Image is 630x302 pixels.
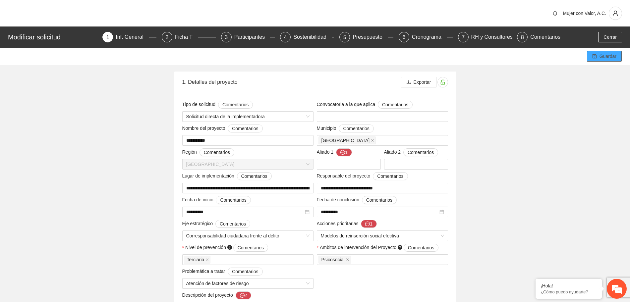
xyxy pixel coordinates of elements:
span: Fecha de inicio [182,196,251,204]
div: Presupuesto [353,32,388,42]
span: Comentarios [238,244,264,251]
div: Sostenibilidad [293,32,332,42]
span: Comentarios [220,196,246,204]
div: 8Comentarios [517,32,560,42]
span: Exportar [414,78,431,86]
div: 3Participantes [221,32,275,42]
button: Tipo de solicitud [218,101,253,109]
button: Convocatoria a la que aplica [378,101,413,109]
span: Terciaria [187,256,204,263]
span: Ámbitos de intervención del Proyecto [320,244,438,252]
span: message [340,150,345,155]
span: bell [550,11,560,16]
span: Chihuahua [318,136,376,144]
span: Modelos de reinserción social efectiva [321,231,444,241]
div: 7RH y Consultores [458,32,512,42]
span: Comentarios [222,101,249,108]
button: Nombre del proyecto [228,125,262,132]
span: Comentarios [382,101,408,108]
span: Aliado 1 [317,148,352,156]
span: download [406,80,411,85]
span: message [240,293,245,298]
button: user [609,7,622,20]
div: 1Inf. General [102,32,156,42]
button: Nivel de prevención question-circle [233,244,268,252]
div: Cronograma [412,32,447,42]
span: Nivel de prevención [185,244,268,252]
button: Aliado 2 [403,148,438,156]
button: Descripción del proyecto [236,291,252,299]
div: 1. Detalles del proyecto [182,73,401,91]
button: Ámbitos de intervención del Proyecto question-circle [404,244,438,252]
span: 5 [343,34,346,40]
span: Estamos en línea. [38,88,91,155]
span: Corresponsabilidad ciudadana frente al delito [186,231,310,241]
div: ¡Hola! [541,283,597,288]
div: Inf. General [116,32,149,42]
span: Comentarios [232,268,258,275]
span: Región [182,148,235,156]
span: Comentarios [408,149,434,156]
div: Participantes [234,32,270,42]
textarea: Escriba su mensaje y pulse “Intro” [3,181,126,204]
button: Lugar de implementación [237,172,272,180]
span: Tipo de solicitud [182,101,253,109]
button: Eje estratégico [215,220,250,228]
button: Municipio [339,125,373,132]
span: Comentarios [366,196,392,204]
div: Minimizar ventana de chat en vivo [109,3,125,19]
button: bell [550,8,560,19]
div: 4Sostenibilidad [280,32,334,42]
span: close [205,258,209,261]
div: 5Presupuesto [339,32,393,42]
button: Responsable del proyecto [373,172,408,180]
span: Comentarios [204,149,230,156]
div: Ficha T [175,32,198,42]
span: 4 [284,34,287,40]
span: Nombre del proyecto [182,125,263,132]
div: RH y Consultores [471,32,518,42]
span: Aliado 2 [384,148,438,156]
span: Comentarios [377,173,403,180]
button: Aliado 1 [336,148,352,156]
span: Responsable del proyecto [317,172,408,180]
div: Modificar solicitud [8,32,98,42]
button: Problemática a tratar [228,268,262,276]
span: 2 [165,34,168,40]
span: 6 [402,34,405,40]
span: Psicosocial [318,256,351,264]
span: Comentarios [232,125,258,132]
div: Chatee con nosotros ahora [34,34,111,42]
span: Atención de factores de riesgo [186,278,310,288]
span: Comentarios [241,173,267,180]
button: Fecha de inicio [216,196,251,204]
span: Chihuahua [186,159,310,169]
span: [GEOGRAPHIC_DATA] [321,137,370,144]
button: Cerrar [598,32,622,42]
button: Fecha de conclusión [362,196,397,204]
button: unlock [437,77,448,87]
span: Psicosocial [321,256,345,263]
span: save [592,54,597,59]
span: Problemática a tratar [182,268,263,276]
span: Guardar [600,53,616,60]
span: unlock [438,79,448,85]
span: Descripción del proyecto [182,291,252,299]
div: 6Cronograma [399,32,453,42]
span: Comentarios [220,220,246,227]
span: Acciones prioritarias [317,220,377,228]
div: Comentarios [530,32,560,42]
span: Solicitud directa de la implementadora [186,112,310,122]
span: Mujer con Valor, A.C. [563,11,606,16]
span: Terciaria [184,256,211,264]
span: Comentarios [408,244,434,251]
button: Acciones prioritarias [361,220,377,228]
span: Fecha de conclusión [317,196,397,204]
span: Lugar de implementación [182,172,272,180]
p: ¿Cómo puedo ayudarte? [541,289,597,294]
button: downloadExportar [401,77,436,87]
span: Convocatoria a la que aplica [317,101,413,109]
span: close [346,258,349,261]
span: question-circle [398,245,402,250]
span: Comentarios [343,125,369,132]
